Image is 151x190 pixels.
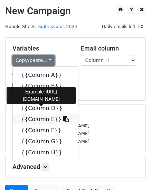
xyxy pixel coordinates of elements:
[7,87,76,104] div: Example: [URL][DOMAIN_NAME]
[100,23,146,30] span: Daily emails left: 50
[116,157,151,190] div: Widget de chat
[13,136,78,147] a: {{Column G}}
[100,24,146,29] a: Daily emails left: 50
[5,24,77,29] small: Google Sheet:
[13,114,78,125] a: {{Column E}}
[36,24,77,29] a: Digitalizados 2024
[12,55,55,66] a: Copy/paste...
[13,81,78,92] a: {{Column B}}
[13,125,78,136] a: {{Column F}}
[12,163,139,171] h5: Advanced
[116,157,151,190] iframe: Chat Widget
[13,70,78,81] a: {{Column A}}
[81,45,139,52] h5: Email column
[12,45,70,52] h5: Variables
[12,131,89,136] small: [EMAIL_ADDRESS][DOMAIN_NAME]
[12,123,89,128] small: [EMAIL_ADDRESS][DOMAIN_NAME]
[12,139,89,144] small: [EMAIL_ADDRESS][DOMAIN_NAME]
[13,103,78,114] a: {{Column D}}
[13,147,78,158] a: {{Column H}}
[5,5,146,17] h2: New Campaign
